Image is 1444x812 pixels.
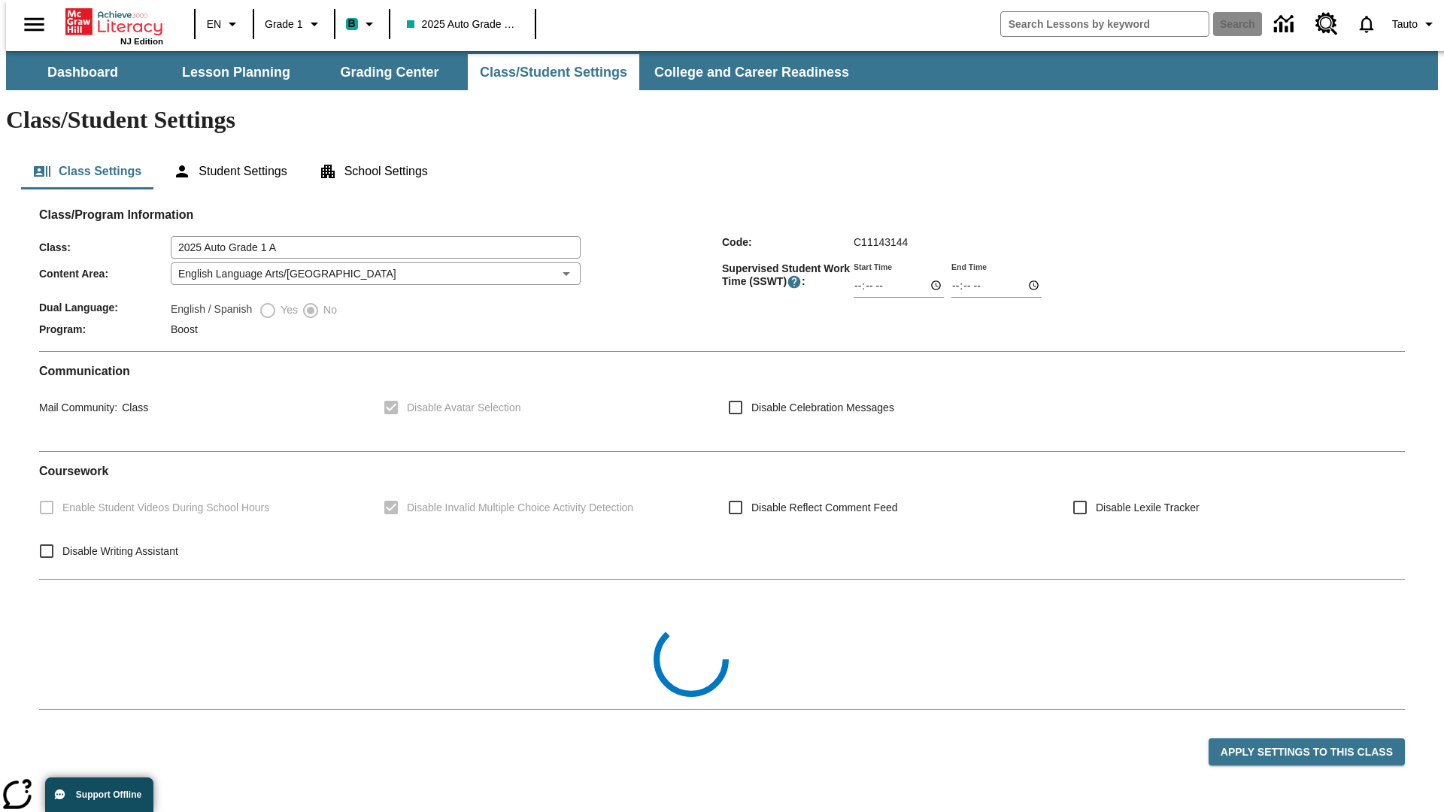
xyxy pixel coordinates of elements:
span: Yes [277,302,298,318]
button: Open side menu [12,2,56,47]
button: Grading Center [314,54,465,90]
button: Support Offline [45,777,153,812]
span: Class [117,401,148,414]
button: College and Career Readiness [642,54,861,90]
button: Boost Class color is teal. Change class color [340,11,384,38]
div: Class Collections [39,592,1405,697]
button: Language: EN, Select a language [200,11,248,38]
a: Data Center [1265,4,1306,45]
button: Student Settings [161,153,299,189]
span: EN [207,17,221,32]
button: Apply Settings to this Class [1209,738,1405,766]
span: B [348,14,356,33]
div: Coursework [39,464,1405,567]
span: Mail Community : [39,401,117,414]
a: Notifications [1347,5,1386,44]
button: Class Settings [21,153,153,189]
div: SubNavbar [6,54,863,90]
button: Class/Student Settings [468,54,639,90]
span: Disable Lexile Tracker [1096,500,1200,516]
div: Home [65,5,163,46]
span: Dual Language : [39,301,171,314]
span: Grade 1 [265,17,303,32]
button: Dashboard [8,54,158,90]
button: School Settings [307,153,440,189]
button: Profile/Settings [1386,11,1444,38]
span: Disable Reflect Comment Feed [751,500,898,516]
div: Class/Student Settings [21,153,1423,189]
span: 2025 Auto Grade 1 A [407,17,518,32]
h2: Communication [39,364,1405,378]
h2: Course work [39,464,1405,478]
h1: Class/Student Settings [6,106,1438,134]
button: Grade: Grade 1, Select a grade [259,11,329,38]
span: Content Area : [39,268,171,280]
div: Communication [39,364,1405,439]
input: search field [1001,12,1209,36]
div: SubNavbar [6,51,1438,90]
span: Enable Student Videos During School Hours [62,500,269,516]
span: Program : [39,323,171,335]
span: Support Offline [76,789,141,800]
div: English Language Arts/[GEOGRAPHIC_DATA] [171,262,581,285]
label: Start Time [854,261,892,272]
button: Supervised Student Work Time is the timeframe when students can take LevelSet and when lessons ar... [787,274,802,289]
div: Class/Program Information [39,223,1405,339]
span: Disable Avatar Selection [407,400,521,416]
label: English / Spanish [171,301,252,320]
span: Disable Invalid Multiple Choice Activity Detection [407,500,633,516]
span: C11143144 [854,236,908,248]
span: Disable Writing Assistant [62,544,178,559]
input: Class [171,236,581,259]
span: Supervised Student Work Time (SSWT) : [722,262,854,289]
span: No [320,302,337,318]
button: Lesson Planning [161,54,311,90]
span: Class : [39,241,171,253]
h2: Class/Program Information [39,208,1405,222]
a: Resource Center, Will open in new tab [1306,4,1347,44]
label: End Time [951,261,987,272]
span: NJ Edition [120,37,163,46]
span: Disable Celebration Messages [751,400,894,416]
a: Home [65,7,163,37]
span: Boost [171,323,198,335]
span: Code : [722,236,854,248]
span: Tauto [1392,17,1418,32]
